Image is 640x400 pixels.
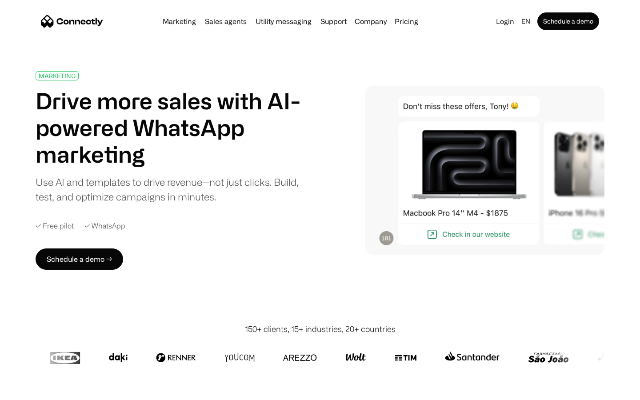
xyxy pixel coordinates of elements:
[391,18,422,25] a: Pricing
[355,15,387,28] div: Company
[537,12,599,30] a: Schedule a demo
[317,18,350,25] a: Support
[159,18,200,25] a: Marketing
[39,72,76,79] div: MARKETING
[36,222,74,230] div: ✓ Free pilot
[492,15,518,28] a: Login
[9,384,53,397] aside: Language selected: English
[84,222,125,230] div: ✓ WhatsApp
[252,18,315,25] a: Utility messaging
[201,18,250,25] a: Sales agents
[245,323,396,335] div: 150+ clients, 15+ industries, 20+ countries
[36,248,123,270] a: Schedule a demo →
[36,88,310,168] h1: Drive more sales with AI-powered WhatsApp marketing
[521,15,530,28] div: en
[36,175,310,204] div: Use AI and templates to drive revenue—not just clicks. Build, test, and optimize campaigns in min...
[18,384,53,397] ul: Language list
